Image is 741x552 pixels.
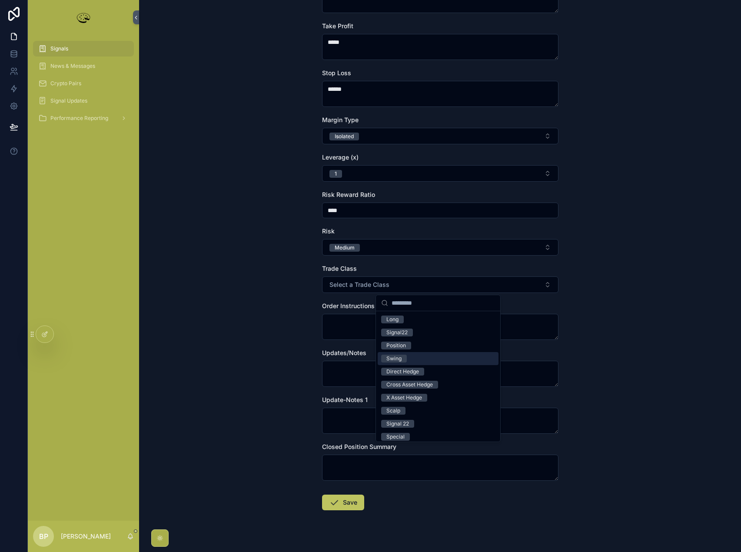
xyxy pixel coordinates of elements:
[322,227,335,235] span: Risk
[33,93,134,109] a: Signal Updates
[335,244,355,252] div: Medium
[386,420,409,428] div: Signal 22
[322,396,368,403] span: Update-Notes 1
[61,532,111,541] p: [PERSON_NAME]
[329,280,389,289] span: Select a Trade Class
[322,165,558,182] button: Select Button
[386,433,405,441] div: Special
[335,133,354,140] div: Isolated
[386,368,419,376] div: Direct Hedge
[28,35,139,137] div: scrollable content
[50,80,81,87] span: Crypto Pairs
[75,10,92,24] img: App logo
[322,153,359,161] span: Leverage (x)
[376,311,500,442] div: Suggestions
[386,407,400,415] div: Scalp
[50,115,108,122] span: Performance Reporting
[386,381,433,389] div: Cross Asset Hedge
[33,58,134,74] a: News & Messages
[386,329,408,336] div: Signal22
[322,349,366,356] span: Updates/Notes
[50,45,68,52] span: Signals
[386,342,406,349] div: Position
[386,355,402,362] div: Swing
[39,531,48,542] span: BP
[386,316,399,323] div: Long
[322,191,375,198] span: Risk Reward Ratio
[322,69,351,76] span: Stop Loss
[322,22,353,30] span: Take Profit
[386,394,422,402] div: X Asset Hedge
[322,495,364,510] button: Save
[335,170,337,178] div: 1
[322,276,558,293] button: Select Button
[50,97,87,104] span: Signal Updates
[322,239,558,256] button: Select Button
[33,110,134,126] a: Performance Reporting
[322,116,359,123] span: Margin Type
[33,41,134,57] a: Signals
[322,302,375,309] span: Order Instructions
[33,76,134,91] a: Crypto Pairs
[322,265,357,272] span: Trade Class
[322,443,396,450] span: Closed Position Summary
[322,128,558,144] button: Select Button
[50,63,95,70] span: News & Messages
